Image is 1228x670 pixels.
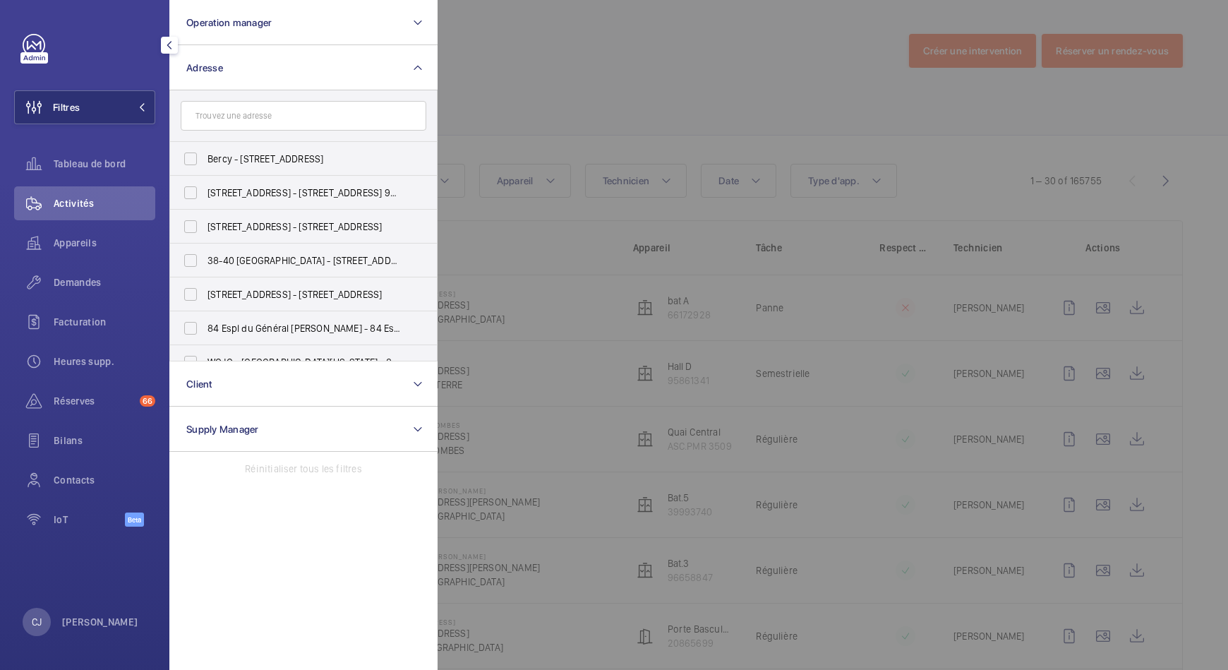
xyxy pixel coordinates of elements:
span: Heures supp. [54,354,155,369]
span: 66 [140,395,155,407]
span: Appareils [54,236,155,250]
p: CJ [32,615,42,629]
button: Filtres [14,90,155,124]
span: Bilans [54,433,155,448]
span: Activités [54,196,155,210]
span: Filtres [53,100,80,114]
span: Réserves [54,394,134,408]
p: [PERSON_NAME] [62,615,138,629]
span: Contacts [54,473,155,487]
span: IoT [54,513,125,527]
span: Beta [125,513,144,527]
span: Facturation [54,315,155,329]
span: Tableau de bord [54,157,155,171]
span: Demandes [54,275,155,289]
